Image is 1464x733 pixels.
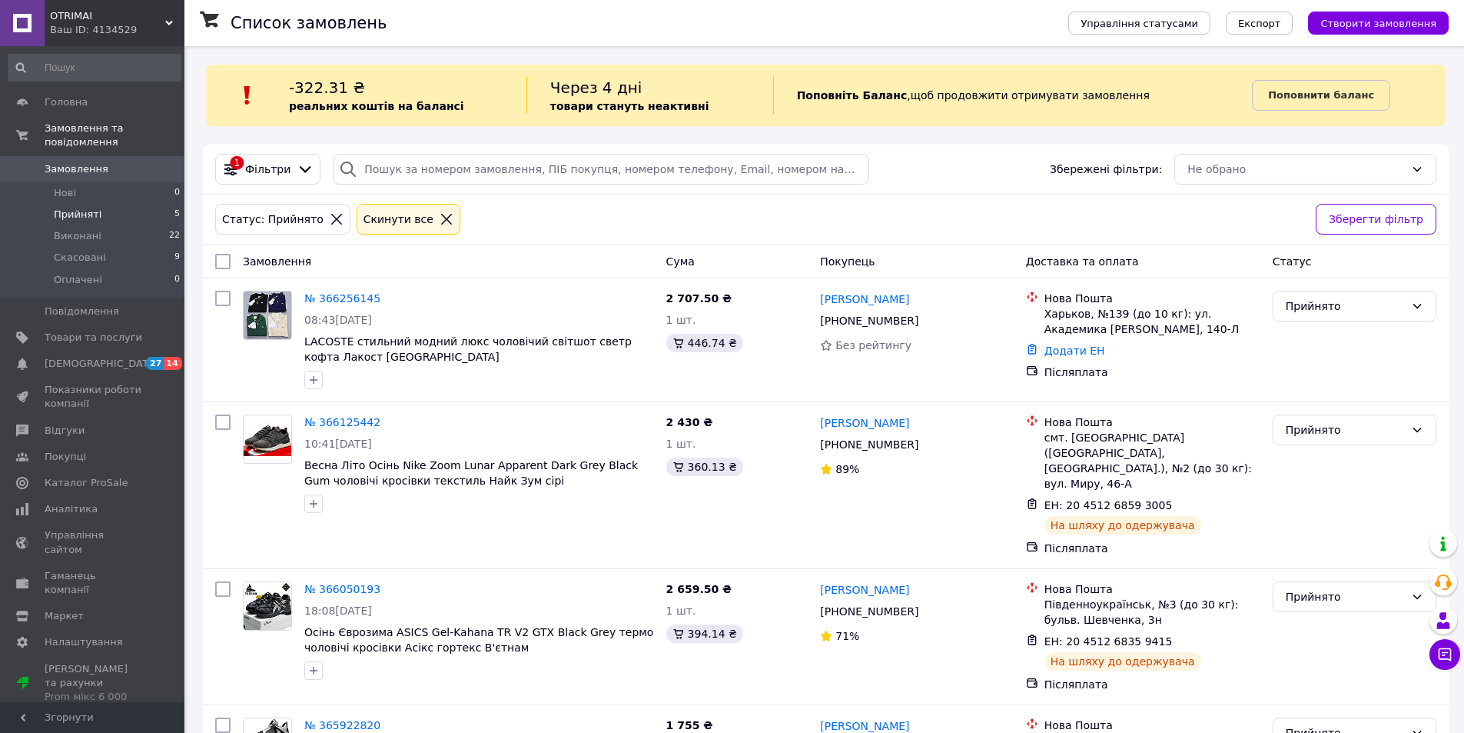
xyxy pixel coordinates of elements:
span: Налаштування [45,635,123,649]
span: OTRIMAI [50,9,165,23]
span: Скасовані [54,251,106,265]
span: Покупці [45,450,86,464]
span: 5 [174,208,180,222]
span: [PHONE_NUMBER] [820,605,918,618]
div: Післяплата [1044,677,1260,692]
a: [PERSON_NAME] [820,292,909,307]
div: Cкинути все [360,211,437,228]
div: Прийнято [1286,421,1405,438]
span: Управління статусами [1081,18,1198,29]
b: Поповніть Баланс [797,89,908,102]
span: 1 шт. [666,314,696,326]
span: Весна Літо Осінь Nike Zoom Lunar Apparent Dark Grey Black Gum чоловічі кросівки текстиль Найк Зум... [304,459,638,487]
span: Доставка та оплата [1026,255,1139,268]
a: № 366050193 [304,583,380,595]
span: Фільтри [245,162,290,177]
span: Зберегти фільтр [1329,211,1423,228]
img: Фото товару [244,292,291,339]
a: № 365922820 [304,719,380,731]
div: , щоб продовжити отримувати замовлення [773,77,1253,114]
a: № 366125442 [304,416,380,428]
button: Зберегти фільтр [1316,204,1436,235]
div: На шляху до одержувача [1044,652,1201,671]
span: Замовлення та повідомлення [45,122,184,149]
span: ЕН: 20 4512 6835 9415 [1044,635,1173,648]
button: Експорт [1226,12,1293,35]
a: Поповнити баланс [1252,80,1390,111]
div: Прийнято [1286,588,1405,605]
span: 0 [174,273,180,287]
span: Гаманець компанії [45,569,142,597]
a: [PERSON_NAME] [820,582,909,598]
span: [PHONE_NUMBER] [820,438,918,451]
h1: Список замовлень [231,14,387,32]
span: Показники роботи компанії [45,383,142,411]
div: Післяплата [1044,365,1260,380]
span: Через 4 дні [550,78,642,97]
span: 1 шт. [666,438,696,450]
div: Нова Пошта [1044,581,1260,597]
span: 14 [164,357,181,370]
span: [DEMOGRAPHIC_DATA] [45,357,158,371]
span: 18:08[DATE] [304,605,372,617]
span: [PERSON_NAME] та рахунки [45,662,142,705]
button: Управління статусами [1068,12,1210,35]
span: 71% [835,630,859,642]
a: [PERSON_NAME] [820,415,909,431]
span: Управління сайтом [45,528,142,556]
a: Створити замовлення [1293,16,1449,28]
span: Головна [45,95,88,109]
span: 1 755 ₴ [666,719,713,731]
span: 22 [169,229,180,243]
a: № 366256145 [304,292,380,305]
span: Товари та послуги [45,331,142,345]
span: 27 [146,357,164,370]
b: товари стануть неактивні [550,100,709,112]
span: Замовлення [243,255,311,268]
div: На шляху до одержувача [1044,516,1201,535]
span: 1 шт. [666,605,696,617]
span: Оплачені [54,273,102,287]
span: Нові [54,186,76,200]
b: реальних коштів на балансі [289,100,464,112]
span: 89% [835,463,859,475]
span: 2 430 ₴ [666,416,713,428]
b: Поповнити баланс [1268,89,1374,101]
div: Prom мікс 6 000 [45,690,142,704]
a: Фото товару [243,291,292,340]
a: LACOSTE cтильний модний люкс чоловічий світшот светр кофта Лакост [GEOGRAPHIC_DATA] [304,335,632,363]
div: смт. [GEOGRAPHIC_DATA] ([GEOGRAPHIC_DATA], [GEOGRAPHIC_DATA].), №2 (до 30 кг): вул. Миру, 46-А [1044,430,1260,491]
span: Виконані [54,229,101,243]
span: 2 659.50 ₴ [666,583,732,595]
div: Не обрано [1187,161,1405,178]
span: Прийняті [54,208,101,222]
span: Статус [1273,255,1312,268]
span: Повідомлення [45,305,119,318]
img: Фото товару [244,582,291,630]
span: Аналітика [45,502,98,516]
span: ЕН: 20 4512 6859 3005 [1044,499,1173,511]
span: Без рейтингу [835,339,911,352]
div: 360.13 ₴ [666,458,743,476]
span: Збережені фільтри: [1050,162,1162,177]
span: -322.31 ₴ [289,78,365,97]
span: Каталог ProSale [45,476,128,490]
span: Відгуки [45,424,85,438]
span: 9 [174,251,180,265]
button: Чат з покупцем [1429,639,1460,670]
input: Пошук за номером замовлення, ПІБ покупця, номером телефону, Email, номером накладної [333,154,868,185]
span: Покупець [820,255,875,268]
img: Фото товару [244,422,291,455]
div: Нова Пошта [1044,718,1260,733]
div: Харьков, №139 (до 10 кг): ул. Академика [PERSON_NAME], 140-Л [1044,306,1260,337]
div: Післяплата [1044,541,1260,556]
div: Ваш ID: 4134529 [50,23,184,37]
span: [PHONE_NUMBER] [820,315,918,327]
a: Додати ЕН [1044,345,1105,357]
span: Cума [666,255,695,268]
span: Створити замовлення [1320,18,1436,29]
div: 394.14 ₴ [666,625,743,643]
span: 10:41[DATE] [304,438,372,450]
span: Осінь Єврозима ASICS Gel-Kahana TR V2 GTX Black Grey термо чоловічі кросівки Асікс гортекс В'єтнам [304,626,653,654]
